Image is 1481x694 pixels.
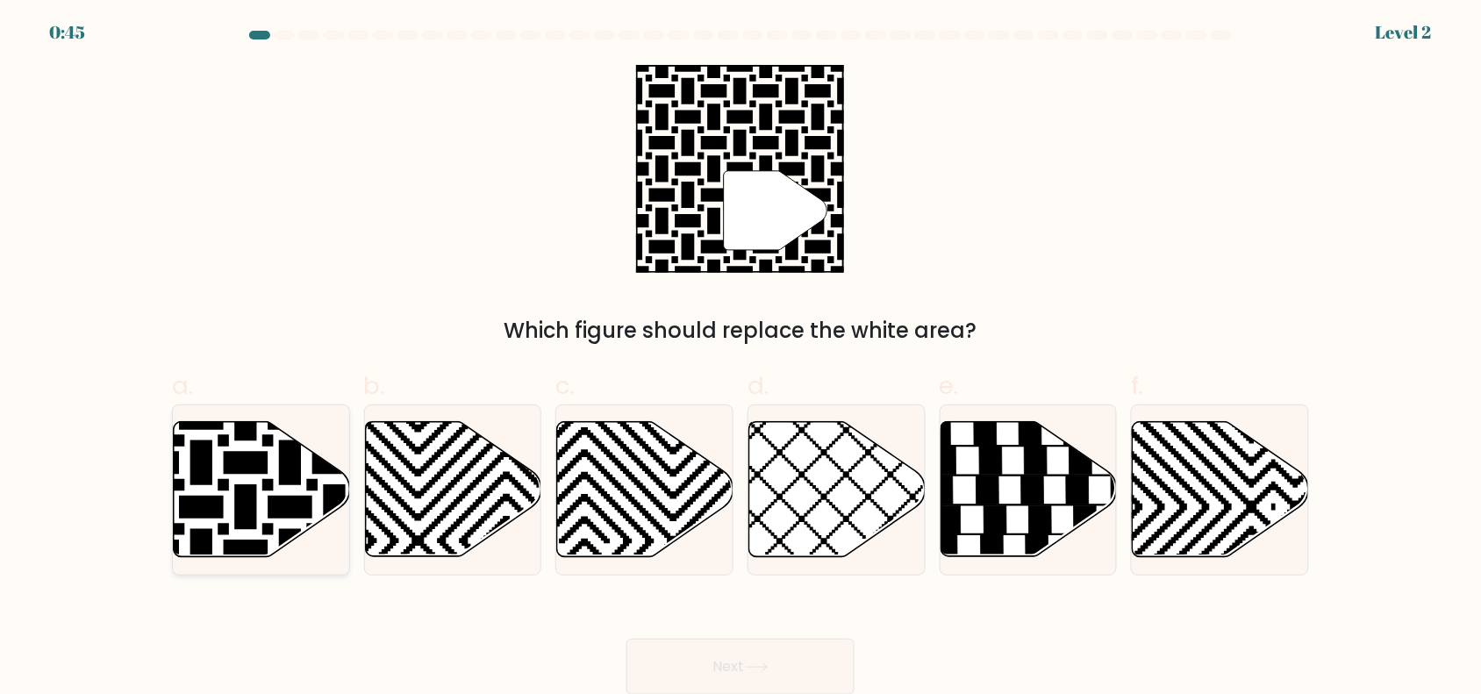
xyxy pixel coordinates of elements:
g: " [724,171,827,250]
span: c. [555,368,575,403]
div: 0:45 [49,19,85,46]
div: Which figure should replace the white area? [182,315,1299,347]
span: f. [1131,368,1143,403]
div: Level 2 [1376,19,1432,46]
span: b. [364,368,385,403]
span: a. [172,368,193,403]
span: e. [940,368,959,403]
span: d. [748,368,769,403]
